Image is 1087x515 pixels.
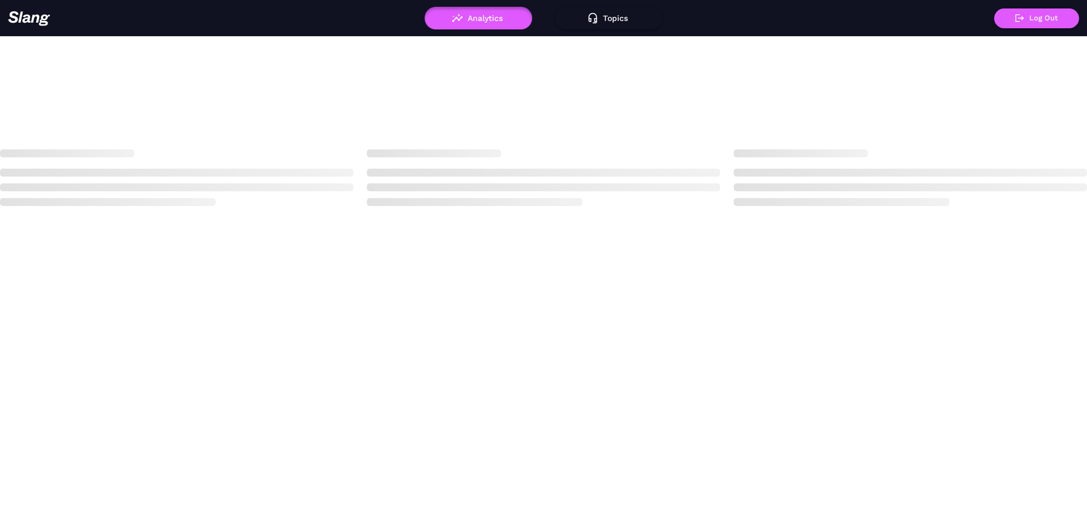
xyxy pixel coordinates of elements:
[425,7,532,29] button: Analytics
[8,11,50,26] img: 623511267c55cb56e2f2a487_logo2.png
[994,8,1079,28] button: Log Out
[425,14,532,22] a: Analytics
[555,7,662,29] button: Topics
